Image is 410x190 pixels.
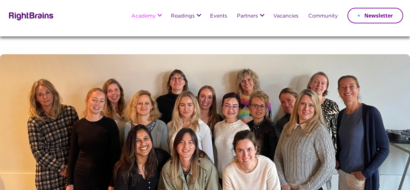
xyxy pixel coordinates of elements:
[171,14,195,19] a: Readings
[273,14,299,19] a: Vacancies
[210,14,227,19] a: Events
[308,14,338,19] a: Community
[131,14,156,19] a: Academy
[347,8,403,23] a: Newsletter
[237,14,258,19] a: Partners
[7,11,54,20] img: Rightbrains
